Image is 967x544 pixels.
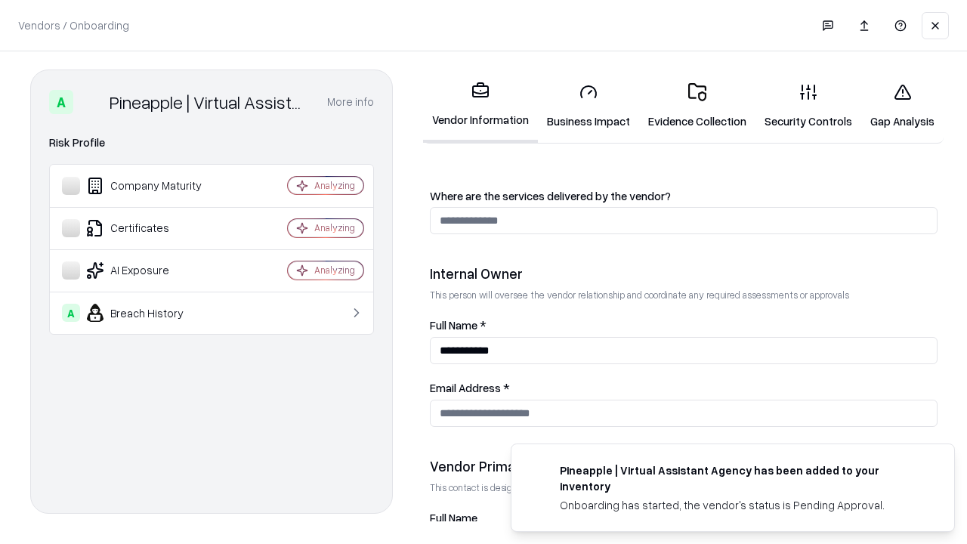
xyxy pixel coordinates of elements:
[538,71,639,141] a: Business Impact
[110,90,309,114] div: Pineapple | Virtual Assistant Agency
[62,304,80,322] div: A
[314,221,355,234] div: Analyzing
[62,304,243,322] div: Breach History
[430,190,938,202] label: Where are the services delivered by the vendor?
[560,497,918,513] div: Onboarding has started, the vendor's status is Pending Approval.
[49,90,73,114] div: A
[62,219,243,237] div: Certificates
[430,264,938,283] div: Internal Owner
[861,71,944,141] a: Gap Analysis
[327,88,374,116] button: More info
[560,462,918,494] div: Pineapple | Virtual Assistant Agency has been added to your inventory
[430,481,938,494] p: This contact is designated to receive the assessment request from Shift
[430,457,938,475] div: Vendor Primary Contact
[314,179,355,192] div: Analyzing
[62,177,243,195] div: Company Maturity
[430,512,938,524] label: Full Name
[79,90,103,114] img: Pineapple | Virtual Assistant Agency
[430,382,938,394] label: Email Address *
[530,462,548,481] img: trypineapple.com
[755,71,861,141] a: Security Controls
[18,17,129,33] p: Vendors / Onboarding
[430,320,938,331] label: Full Name *
[314,264,355,277] div: Analyzing
[49,134,374,152] div: Risk Profile
[62,261,243,280] div: AI Exposure
[423,70,538,143] a: Vendor Information
[639,71,755,141] a: Evidence Collection
[430,289,938,301] p: This person will oversee the vendor relationship and coordinate any required assessments or appro...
